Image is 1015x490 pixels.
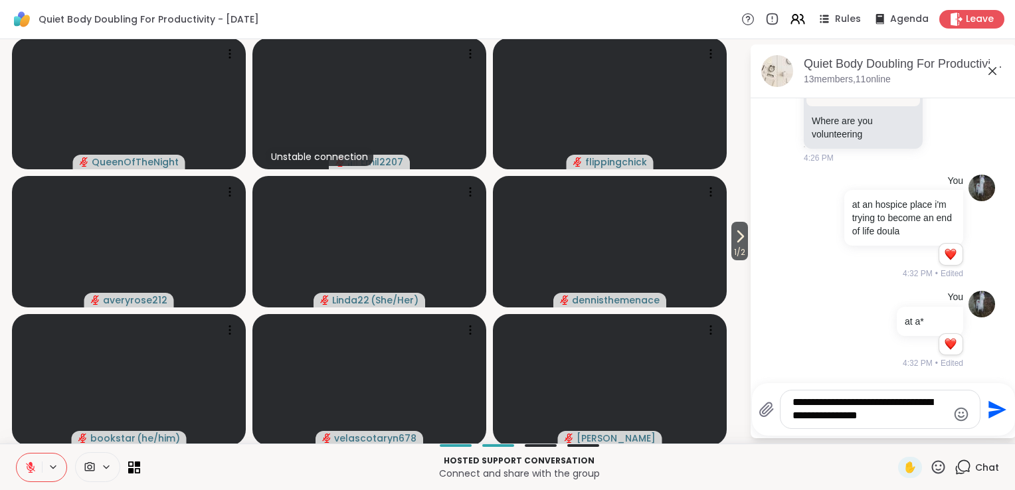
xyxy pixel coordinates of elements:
span: bookstar [90,432,136,445]
img: https://sharewell-space-live.sfo3.digitaloceanspaces.com/user-generated/533e235e-f4e9-42f3-ab5a-1... [969,291,995,317]
span: Agenda [890,13,929,26]
div: Quiet Body Doubling For Productivity - [DATE] [804,56,1006,72]
span: 4:32 PM [903,268,933,280]
span: Emil2207 [361,155,403,169]
h4: You [947,175,963,188]
div: Reaction list [939,334,963,355]
span: • [935,357,938,369]
span: Chat [975,461,999,474]
span: audio-muted [91,295,100,305]
button: Reactions: love [943,339,957,350]
span: audio-muted [78,434,88,443]
div: Reaction list [939,244,963,265]
p: Where are you volunteering [812,114,915,141]
span: [PERSON_NAME] [577,432,656,445]
img: Quiet Body Doubling For Productivity - Tuesday, Oct 14 [761,55,793,87]
p: at an hospice place i'm trying to become an end of life doula [852,198,955,238]
span: Edited [941,357,963,369]
span: audio-muted [565,434,574,443]
button: Emoji picker [953,406,969,422]
p: at a* [905,315,955,328]
div: Unstable connection [266,147,373,166]
span: ( She/Her ) [371,293,418,307]
span: • [935,268,938,280]
p: Connect and share with the group [148,467,890,480]
p: Hosted support conversation [148,455,890,467]
span: audio-muted [320,295,329,305]
span: Leave [966,13,994,26]
img: https://sharewell-space-live.sfo3.digitaloceanspaces.com/user-generated/533e235e-f4e9-42f3-ab5a-1... [969,175,995,201]
button: Send [980,394,1010,424]
span: Rules [835,13,861,26]
p: 13 members, 11 online [804,73,891,86]
span: Quiet Body Doubling For Productivity - [DATE] [39,13,259,26]
span: audio-muted [322,434,331,443]
span: averyrose212 [103,293,167,307]
button: Reactions: love [943,249,957,260]
span: flippingchick [585,155,647,169]
span: audio-muted [560,295,569,305]
span: Edited [941,268,963,280]
span: 4:32 PM [903,357,933,369]
span: 1 / 2 [731,244,748,260]
textarea: Type your message [792,396,947,423]
span: ✋ [903,459,917,475]
button: 1/2 [731,222,748,260]
img: ShareWell Logomark [11,8,33,31]
span: audio-muted [80,157,89,167]
span: velascotaryn678 [334,432,416,445]
h4: You [947,291,963,304]
span: Linda22 [332,293,369,307]
span: QueenOfTheNight [92,155,179,169]
span: 4:26 PM [804,152,834,164]
span: ( he/him ) [137,432,180,445]
span: audio-muted [573,157,583,167]
span: dennisthemenace [572,293,660,307]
